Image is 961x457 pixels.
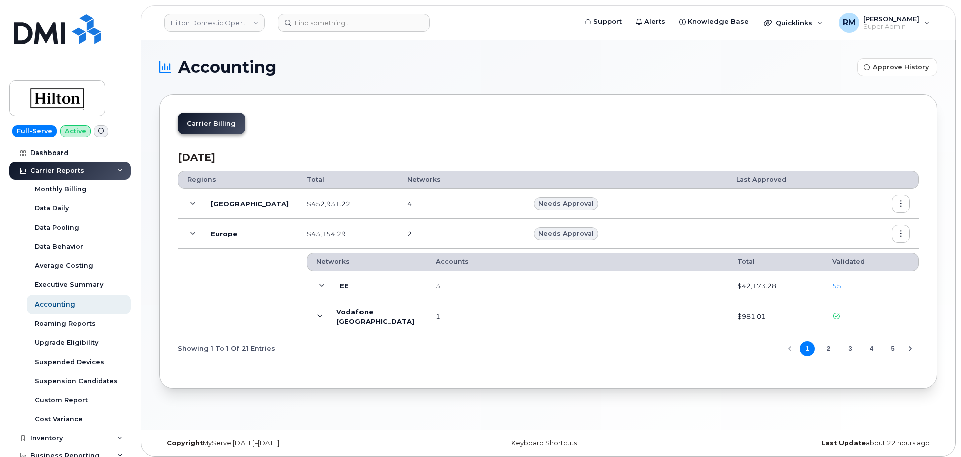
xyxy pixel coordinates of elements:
button: Page 3 [843,341,858,356]
span: Needs Approval [538,199,594,208]
th: Last Approved [727,171,883,189]
h3: [DATE] [178,151,919,163]
th: Networks [398,171,525,189]
button: Page 2 [821,341,836,356]
td: 3 [427,271,728,301]
button: Next Page [903,341,918,356]
div: MyServe [DATE]–[DATE] [159,439,419,447]
strong: Last Update [821,439,866,447]
span: Needs Approval [538,229,594,238]
iframe: Messenger Launcher [917,413,953,449]
th: Networks [307,253,427,271]
span: Approve History [873,62,929,72]
th: Total [728,253,823,271]
b: [GEOGRAPHIC_DATA] [211,199,289,209]
td: $981.01 [728,301,823,332]
b: EE [340,281,349,291]
span: Accounting [178,60,276,75]
th: Validated [823,253,919,271]
th: Total [298,171,398,189]
td: $452,931.22 [298,189,398,219]
td: 2 [398,219,525,249]
button: Page 1 [800,341,815,356]
b: Europe [211,229,237,239]
div: about 22 hours ago [678,439,937,447]
td: $42,173.28 [728,271,823,301]
b: Vodafone [GEOGRAPHIC_DATA] [336,307,418,326]
td: $43,154.29 [298,219,398,249]
a: Keyboard Shortcuts [511,439,577,447]
button: Page 4 [864,341,879,356]
a: 55 [832,282,842,290]
th: Regions [178,171,298,189]
strong: Copyright [167,439,203,447]
th: Accounts [427,253,728,271]
td: 4 [398,189,525,219]
button: Page 5 [885,341,900,356]
span: Showing 1 To 1 Of 21 Entries [178,341,275,356]
td: 1 [427,301,728,332]
button: Approve History [857,58,937,76]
